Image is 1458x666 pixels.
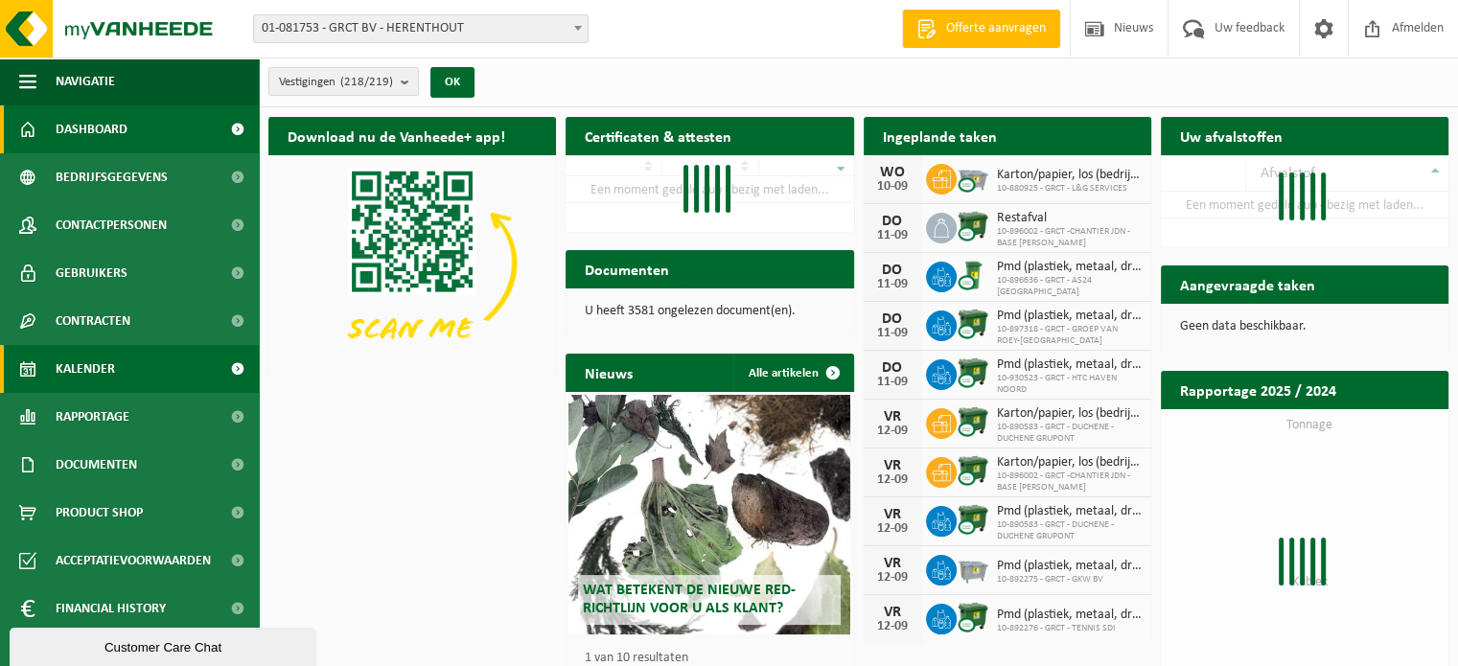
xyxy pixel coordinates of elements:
[254,15,588,42] span: 01-081753 - GRCT BV - HERENTHOUT
[873,556,912,571] div: VR
[56,201,167,249] span: Contactpersonen
[997,623,1142,634] span: 10-892276 - GRCT - TENNIS SDI
[56,489,143,537] span: Product Shop
[997,260,1142,275] span: Pmd (plastiek, metaal, drankkartons) (bedrijven)
[873,360,912,376] div: DO
[56,537,211,585] span: Acceptatievoorwaarden
[279,68,393,97] span: Vestigingen
[873,507,912,522] div: VR
[997,422,1142,445] span: 10-890583 - GRCT - DUCHENE - DUCHENE GRUPONT
[957,503,989,536] img: WB-1100-CU
[997,211,1142,226] span: Restafval
[957,454,989,487] img: WB-1100-CU
[56,393,129,441] span: Rapportage
[873,376,912,389] div: 11-09
[873,605,912,620] div: VR
[997,275,1142,298] span: 10-896636 - GRCT - AS24 [GEOGRAPHIC_DATA]
[873,229,912,242] div: 11-09
[253,14,589,43] span: 01-081753 - GRCT BV - HERENTHOUT
[873,425,912,438] div: 12-09
[997,183,1142,195] span: 10-880925 - GRCT - L&G SERVICES
[873,409,912,425] div: VR
[957,210,989,242] img: WB-1100-CU
[733,354,852,392] a: Alle artikelen
[268,117,524,154] h2: Download nu de Vanheede+ app!
[568,395,850,634] a: Wat betekent de nieuwe RED-richtlijn voor u als klant?
[566,354,652,391] h2: Nieuws
[1180,320,1429,333] p: Geen data beschikbaar.
[873,620,912,633] div: 12-09
[56,105,127,153] span: Dashboard
[10,624,320,666] iframe: chat widget
[997,608,1142,623] span: Pmd (plastiek, metaal, drankkartons) (bedrijven)
[873,165,912,180] div: WO
[566,117,751,154] h2: Certificaten & attesten
[997,574,1142,586] span: 10-892275 - GRCT - GKW BV
[1161,371,1355,408] h2: Rapportage 2025 / 2024
[997,406,1142,422] span: Karton/papier, los (bedrijven)
[873,263,912,278] div: DO
[1161,117,1302,154] h2: Uw afvalstoffen
[340,76,393,88] count: (218/219)
[997,168,1142,183] span: Karton/papier, los (bedrijven)
[997,519,1142,542] span: 10-890583 - GRCT - DUCHENE - DUCHENE GRUPONT
[997,471,1142,494] span: 10-896002 - GRCT -CHANTIER JDN - BASE [PERSON_NAME]
[873,180,912,194] div: 10-09
[56,297,130,345] span: Contracten
[873,278,912,291] div: 11-09
[268,67,419,96] button: Vestigingen(218/219)
[56,441,137,489] span: Documenten
[957,161,989,194] img: WB-2500-CU
[1306,408,1446,447] a: Bekijk rapportage
[566,250,688,287] h2: Documenten
[873,327,912,340] div: 11-09
[957,259,989,291] img: WB-0240-CU
[997,504,1142,519] span: Pmd (plastiek, metaal, drankkartons) (bedrijven)
[585,305,834,318] p: U heeft 3581 ongelezen document(en).
[941,19,1051,38] span: Offerte aanvragen
[873,571,912,585] div: 12-09
[997,324,1142,347] span: 10-897318 - GRCT - GROEP VAN ROEY-[GEOGRAPHIC_DATA]
[873,522,912,536] div: 12-09
[873,311,912,327] div: DO
[873,214,912,229] div: DO
[957,405,989,438] img: WB-1100-CU
[56,345,115,393] span: Kalender
[864,117,1016,154] h2: Ingeplande taken
[957,552,989,585] img: WB-2500-GAL-GY-01
[997,357,1142,373] span: Pmd (plastiek, metaal, drankkartons) (bedrijven)
[957,308,989,340] img: WB-1100-CU
[583,583,796,616] span: Wat betekent de nieuwe RED-richtlijn voor u als klant?
[1161,265,1334,303] h2: Aangevraagde taken
[902,10,1060,48] a: Offerte aanvragen
[56,57,115,105] span: Navigatie
[997,559,1142,574] span: Pmd (plastiek, metaal, drankkartons) (bedrijven)
[997,309,1142,324] span: Pmd (plastiek, metaal, drankkartons) (bedrijven)
[997,226,1142,249] span: 10-896002 - GRCT -CHANTIER JDN - BASE [PERSON_NAME]
[430,67,474,98] button: OK
[585,652,844,665] p: 1 van 10 resultaten
[56,153,168,201] span: Bedrijfsgegevens
[268,155,556,371] img: Download de VHEPlus App
[873,458,912,473] div: VR
[997,455,1142,471] span: Karton/papier, los (bedrijven)
[957,356,989,389] img: WB-1100-CU
[56,249,127,297] span: Gebruikers
[873,473,912,487] div: 12-09
[997,373,1142,396] span: 10-930523 - GRCT - HTC HAVEN NOORD
[957,601,989,633] img: WB-1100-CU
[56,585,166,632] span: Financial History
